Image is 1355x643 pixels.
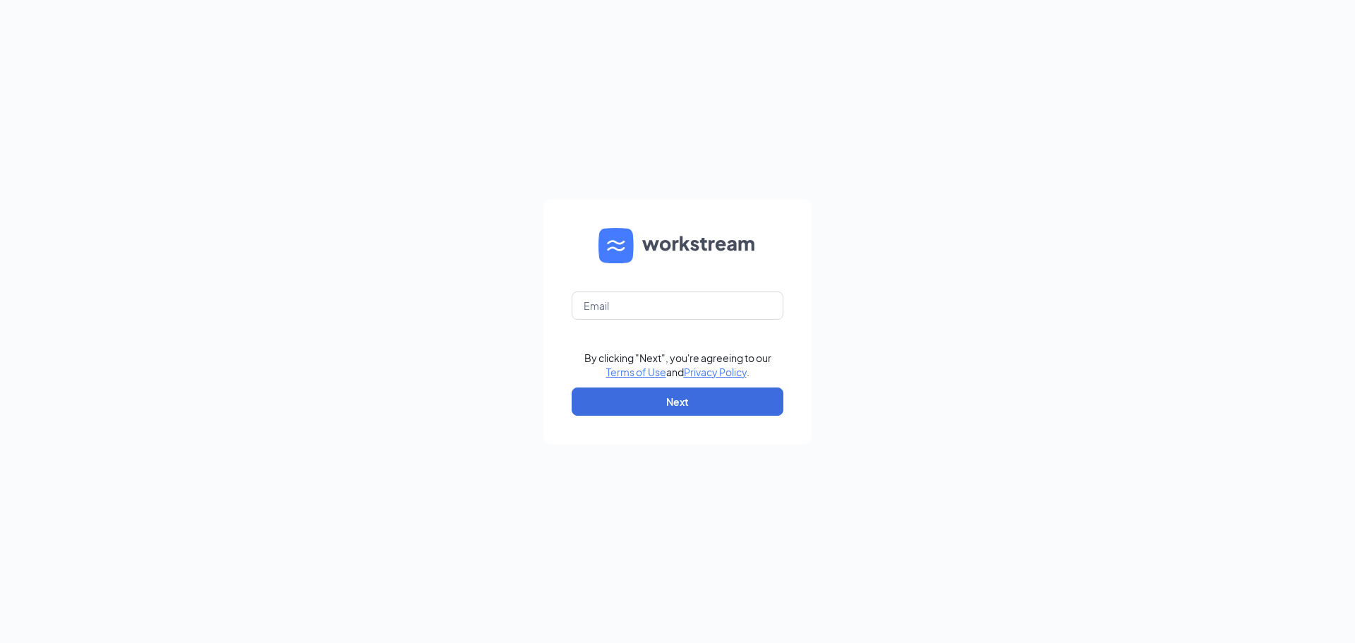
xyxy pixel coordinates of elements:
img: WS logo and Workstream text [598,228,757,263]
button: Next [572,387,783,416]
div: By clicking "Next", you're agreeing to our and . [584,351,771,379]
input: Email [572,292,783,320]
a: Privacy Policy [684,366,747,378]
a: Terms of Use [606,366,666,378]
